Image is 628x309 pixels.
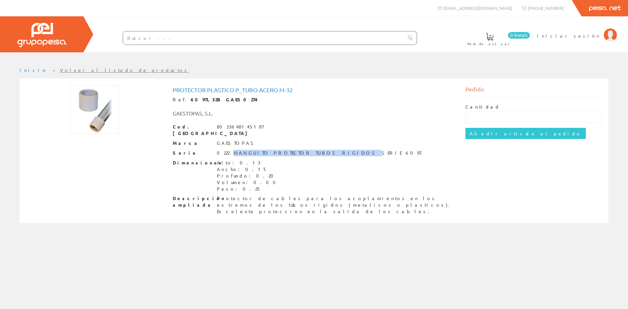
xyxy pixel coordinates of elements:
div: Profundo: 0.20 [217,173,280,179]
span: Pedido actual [467,41,512,47]
div: Pedido [465,85,602,97]
div: Volumen: 0.00 [217,179,280,186]
strong: 6097L32B GAES0274 [191,96,258,102]
span: Descripción ampliada [173,195,212,208]
div: Ancho: 0.15 [217,166,280,173]
div: Ref. [173,96,456,103]
span: Cod. [GEOGRAPHIC_DATA] [173,124,212,137]
div: Peso: 0.25 [217,186,280,192]
span: [EMAIL_ADDRESS][DOMAIN_NAME] [444,5,512,11]
span: Serie [173,150,212,156]
div: Protector de cables para los acoplamientos en los extremos de los tubos rigidos (metalicos o plas... [217,195,456,215]
div: GAESTOPAS, S.L. [168,110,339,117]
img: Grupo Peisa [17,23,66,47]
label: Cantidad [465,104,500,110]
div: 0222 MANGUITO PROTECTOR TUBOS RIGIDOS SERIE 6097. [217,150,427,156]
span: Marca [173,140,212,146]
div: Alto: 0.13 [217,160,280,166]
span: 0 línea/s [508,32,530,39]
a: Inicio [20,67,47,73]
span: Iniciar sesión [537,32,601,39]
span: Dimensiones [173,160,212,166]
div: GAESTOPAS [217,140,256,146]
input: Buscar ... [123,31,404,44]
img: Foto artículo Protector Plastico P_tubo Acero M-32 (150x150) [70,85,119,134]
a: Volver al listado de productos [60,67,189,73]
h1: Protector Plastico P_tubo Acero M-32 [173,87,456,93]
span: [PHONE_NUMBER] [528,5,564,11]
a: Iniciar sesión [537,27,617,33]
input: Añadir artículo al pedido [465,128,586,139]
div: 8033648145187 [217,124,264,130]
